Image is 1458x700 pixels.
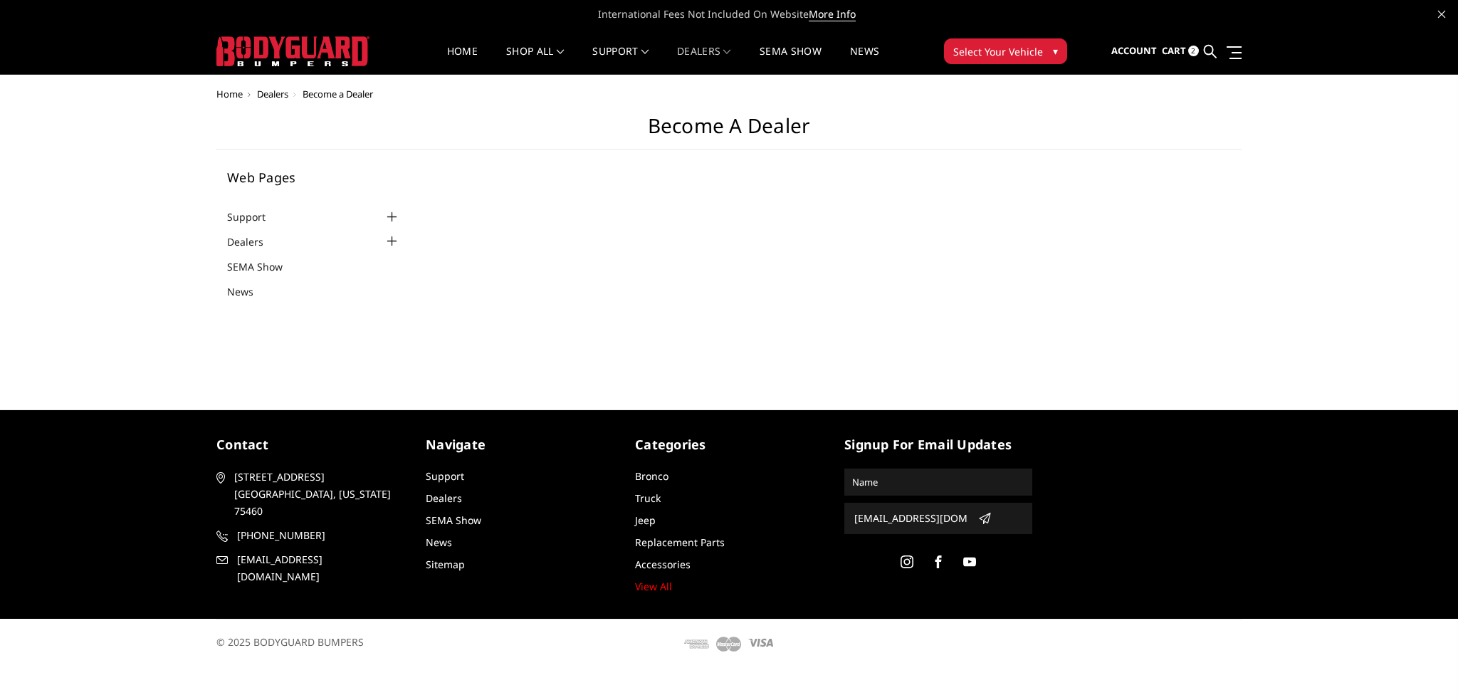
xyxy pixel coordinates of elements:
a: Support [426,469,464,483]
a: View All [635,580,672,593]
a: [PHONE_NUMBER] [216,527,404,544]
span: Account [1111,44,1157,57]
h5: Web Pages [227,171,401,184]
span: ▾ [1053,43,1058,58]
span: [PHONE_NUMBER] [237,527,402,544]
a: News [850,46,879,74]
a: Account [1111,32,1157,70]
span: Select Your Vehicle [953,44,1043,59]
span: [EMAIL_ADDRESS][DOMAIN_NAME] [237,551,402,585]
a: shop all [506,46,564,74]
a: More Info [809,7,856,21]
img: BODYGUARD BUMPERS [216,36,369,66]
a: Cart 2 [1162,32,1199,70]
a: Bronco [635,469,668,483]
a: Dealers [677,46,731,74]
a: Home [216,88,243,100]
a: Sitemap [426,558,465,571]
a: Dealers [426,491,462,505]
button: Select Your Vehicle [944,38,1067,64]
h5: contact [216,435,404,454]
span: © 2025 BODYGUARD BUMPERS [216,635,364,649]
a: Accessories [635,558,691,571]
h1: Become a Dealer [216,114,1242,150]
a: News [426,536,452,549]
h5: Navigate [426,435,614,454]
a: Home [447,46,478,74]
a: Support [227,209,283,224]
a: [EMAIL_ADDRESS][DOMAIN_NAME] [216,551,404,585]
a: SEMA Show [426,513,481,527]
input: Name [846,471,1030,493]
h5: Categories [635,435,823,454]
h5: signup for email updates [844,435,1032,454]
a: Jeep [635,513,656,527]
a: Truck [635,491,661,505]
a: SEMA Show [227,259,300,274]
a: SEMA Show [760,46,822,74]
a: Support [592,46,649,74]
span: Cart [1162,44,1186,57]
a: Dealers [227,234,281,249]
input: Email [849,507,972,530]
span: Become a Dealer [303,88,373,100]
a: News [227,284,271,299]
a: Dealers [257,88,288,100]
span: [STREET_ADDRESS] [GEOGRAPHIC_DATA], [US_STATE] 75460 [234,469,399,520]
span: 2 [1188,46,1199,56]
a: Replacement Parts [635,536,725,549]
